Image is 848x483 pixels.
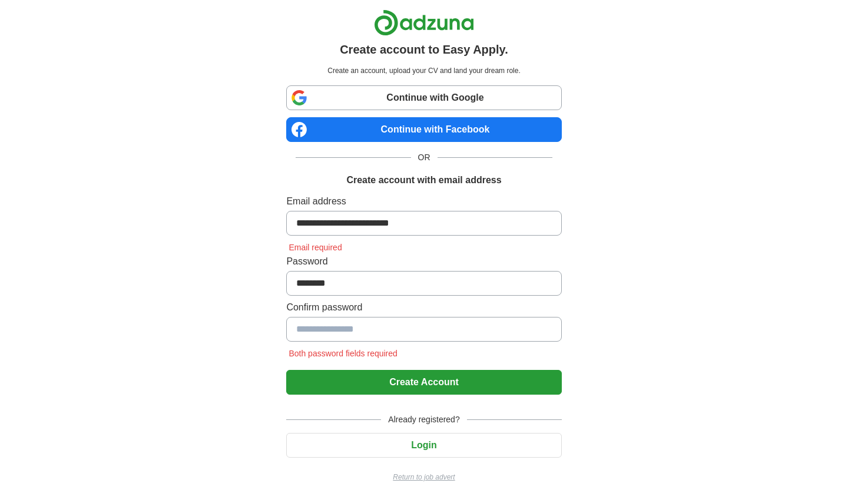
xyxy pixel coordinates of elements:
span: Both password fields required [286,349,399,358]
span: OR [411,151,438,164]
label: Password [286,254,561,269]
span: Email required [286,243,344,252]
label: Email address [286,194,561,209]
a: Login [286,440,561,450]
h1: Create account with email address [346,173,501,187]
span: Already registered? [381,413,466,426]
img: Adzuna logo [374,9,474,36]
a: Continue with Google [286,85,561,110]
a: Continue with Facebook [286,117,561,142]
p: Create an account, upload your CV and land your dream role. [289,65,559,76]
button: Login [286,433,561,458]
h1: Create account to Easy Apply. [340,41,508,58]
a: Return to job advert [286,472,561,482]
button: Create Account [286,370,561,395]
label: Confirm password [286,300,561,315]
